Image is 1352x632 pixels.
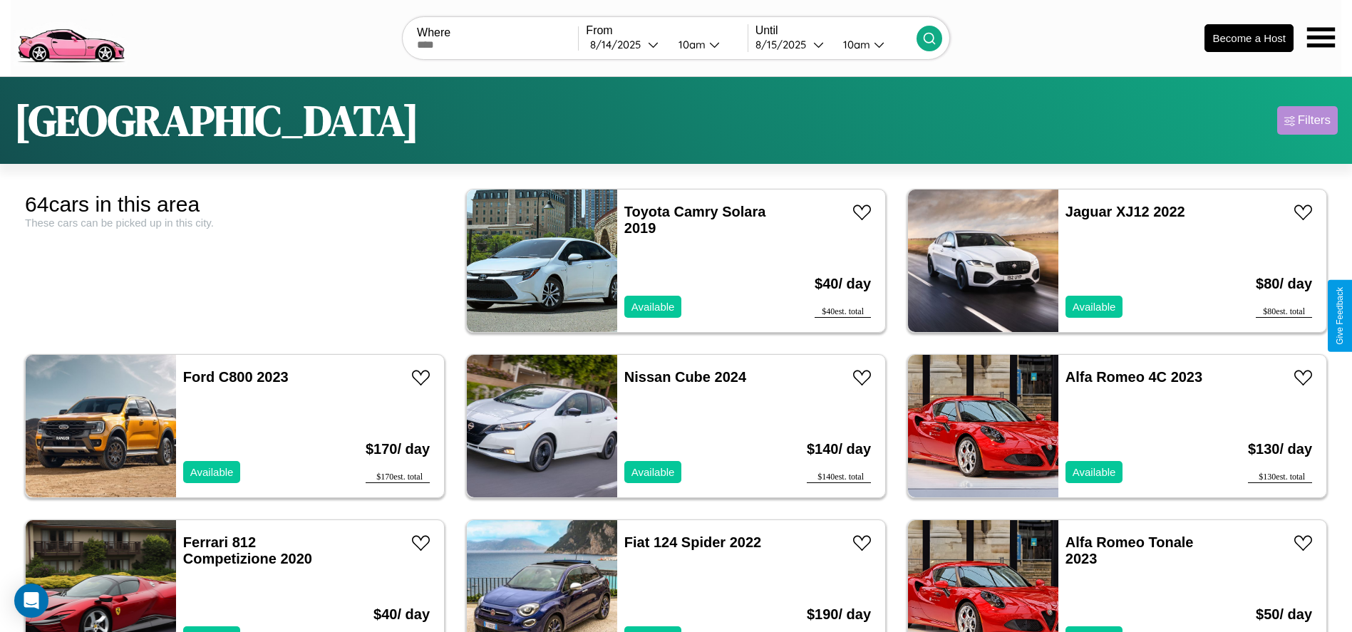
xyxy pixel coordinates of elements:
h3: $ 40 / day [815,261,871,306]
a: Alfa Romeo 4C 2023 [1065,369,1202,385]
a: Ferrari 812 Competizione 2020 [183,534,312,566]
div: 8 / 15 / 2025 [755,38,813,51]
a: Toyota Camry Solara 2019 [624,204,766,236]
div: $ 80 est. total [1256,306,1312,318]
a: Alfa Romeo Tonale 2023 [1065,534,1194,566]
button: 10am [832,37,917,52]
div: Give Feedback [1335,287,1345,345]
div: 8 / 14 / 2025 [590,38,648,51]
h3: $ 130 / day [1248,427,1312,472]
div: 10am [671,38,709,51]
p: Available [190,462,234,482]
img: logo [11,7,130,66]
div: $ 40 est. total [815,306,871,318]
div: 64 cars in this area [25,192,445,217]
p: Available [1073,462,1116,482]
div: $ 140 est. total [807,472,871,483]
label: Where [417,26,578,39]
div: Open Intercom Messenger [14,584,48,618]
button: 8/14/2025 [586,37,666,52]
h1: [GEOGRAPHIC_DATA] [14,91,419,150]
p: Available [631,462,675,482]
label: Until [755,24,917,37]
button: 10am [667,37,748,52]
h3: $ 80 / day [1256,261,1312,306]
div: Filters [1298,113,1331,128]
a: Nissan Cube 2024 [624,369,746,385]
label: From [586,24,747,37]
div: 10am [836,38,874,51]
a: Fiat 124 Spider 2022 [624,534,761,550]
p: Available [631,297,675,316]
h3: $ 140 / day [807,427,871,472]
a: Jaguar XJ12 2022 [1065,204,1185,219]
a: Ford C800 2023 [183,369,289,385]
button: Become a Host [1204,24,1294,52]
p: Available [1073,297,1116,316]
div: These cars can be picked up in this city. [25,217,445,229]
h3: $ 170 / day [366,427,430,472]
div: $ 130 est. total [1248,472,1312,483]
button: Filters [1277,106,1338,135]
div: $ 170 est. total [366,472,430,483]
